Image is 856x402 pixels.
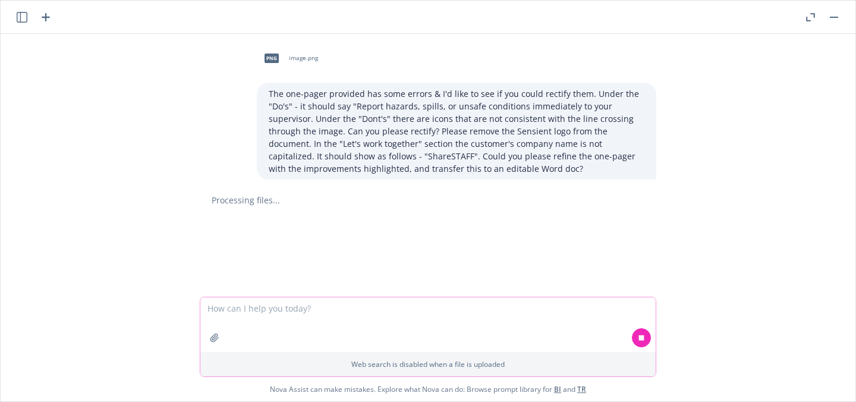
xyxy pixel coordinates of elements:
a: BI [554,384,561,394]
span: image.png [289,54,318,62]
span: Nova Assist can make mistakes. Explore what Nova can do: Browse prompt library for and [5,377,851,401]
div: pngimage.png [257,43,320,73]
p: Web search is disabled when a file is uploaded [207,359,649,369]
span: png [265,54,279,62]
div: Processing files... [200,194,656,206]
p: The one-pager provided has some errors & I'd like to see if you could rectify them. Under the "Do... [269,87,644,175]
a: TR [577,384,586,394]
